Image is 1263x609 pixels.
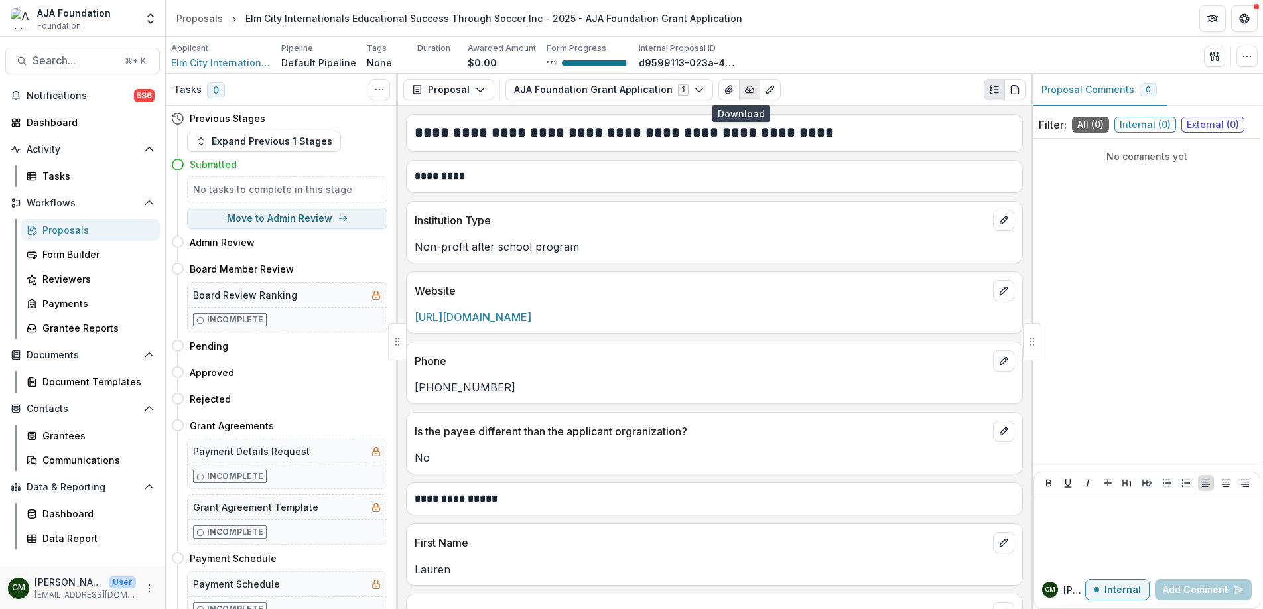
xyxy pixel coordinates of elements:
[37,20,81,32] span: Foundation
[21,268,160,290] a: Reviewers
[639,42,716,54] p: Internal Proposal ID
[5,139,160,160] button: Open Activity
[993,210,1014,231] button: edit
[122,54,149,68] div: ⌘ + K
[1181,117,1244,133] span: External ( 0 )
[193,182,381,196] h5: No tasks to complete in this stage
[27,144,139,155] span: Activity
[21,371,160,393] a: Document Templates
[281,42,313,54] p: Pipeline
[21,293,160,314] a: Payments
[141,580,157,596] button: More
[34,575,103,589] p: [PERSON_NAME]
[42,453,149,467] div: Communications
[1045,586,1055,593] div: Colleen McKenna
[718,79,740,100] button: View Attached Files
[42,223,149,237] div: Proposals
[1199,5,1226,32] button: Partners
[1198,475,1214,491] button: Align Left
[12,584,25,592] div: Colleen McKenna
[547,42,606,54] p: Form Progress
[1139,475,1155,491] button: Heading 2
[27,198,139,209] span: Workflows
[187,208,387,229] button: Move to Admin Review
[415,310,531,324] a: [URL][DOMAIN_NAME]
[109,576,136,588] p: User
[1080,475,1096,491] button: Italicize
[415,212,988,228] p: Institution Type
[207,314,263,326] p: Incomplete
[42,507,149,521] div: Dashboard
[21,243,160,265] a: Form Builder
[1114,117,1176,133] span: Internal ( 0 )
[174,84,202,96] h3: Tasks
[547,58,557,68] p: 97 %
[639,56,738,70] p: d9599113-023a-491f-a8b1-9234476334a4
[1063,583,1085,597] p: [PERSON_NAME] M
[187,131,341,152] button: Expand Previous 1 Stages
[5,476,160,498] button: Open Data & Reporting
[190,236,255,249] h4: Admin Review
[1104,584,1141,596] p: Internal
[1218,475,1234,491] button: Align Center
[1119,475,1135,491] button: Heading 1
[193,444,310,458] h5: Payment Details Request
[27,115,149,129] div: Dashboard
[171,9,748,28] nav: breadcrumb
[193,577,280,591] h5: Payment Schedule
[21,425,160,446] a: Grantees
[1039,149,1255,163] p: No comments yet
[5,192,160,214] button: Open Workflows
[176,11,223,25] div: Proposals
[5,85,160,106] button: Notifications586
[190,111,265,125] h4: Previous Stages
[5,48,160,74] button: Search...
[190,262,294,276] h4: Board Member Review
[141,5,160,32] button: Open entity switcher
[415,379,1014,395] p: [PHONE_NUMBER]
[190,157,237,171] h4: Submitted
[11,8,32,29] img: AJA Foundation
[190,366,234,379] h4: Approved
[21,219,160,241] a: Proposals
[367,56,392,70] p: None
[1041,475,1057,491] button: Bold
[245,11,742,25] div: Elm City Internationals Educational Success Through Soccer Inc - 2025 - AJA Foundation Grant Appl...
[1004,79,1026,100] button: PDF view
[190,339,228,353] h4: Pending
[42,272,149,286] div: Reviewers
[367,42,387,54] p: Tags
[415,561,1014,577] p: Lauren
[193,500,318,514] h5: Grant Agreement Template
[207,526,263,538] p: Incomplete
[171,56,271,70] a: Elm City Internationals Educational Success Through Soccer Inc
[5,344,160,366] button: Open Documents
[1159,475,1175,491] button: Bullet List
[21,527,160,549] a: Data Report
[37,6,111,20] div: AJA Foundation
[1085,579,1150,600] button: Internal
[134,89,155,102] span: 586
[21,449,160,471] a: Communications
[171,9,228,28] a: Proposals
[415,535,988,551] p: First Name
[171,42,208,54] p: Applicant
[21,503,160,525] a: Dashboard
[415,423,988,439] p: Is the payee different than the applicant orgranization?
[33,54,117,67] span: Search...
[27,482,139,493] span: Data & Reporting
[1100,475,1116,491] button: Strike
[415,353,988,369] p: Phone
[42,297,149,310] div: Payments
[1178,475,1194,491] button: Ordered List
[417,42,450,54] p: Duration
[207,470,263,482] p: Incomplete
[42,531,149,545] div: Data Report
[993,280,1014,301] button: edit
[281,56,356,70] p: Default Pipeline
[190,392,231,406] h4: Rejected
[5,398,160,419] button: Open Contacts
[993,350,1014,372] button: edit
[369,79,390,100] button: Toggle View Cancelled Tasks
